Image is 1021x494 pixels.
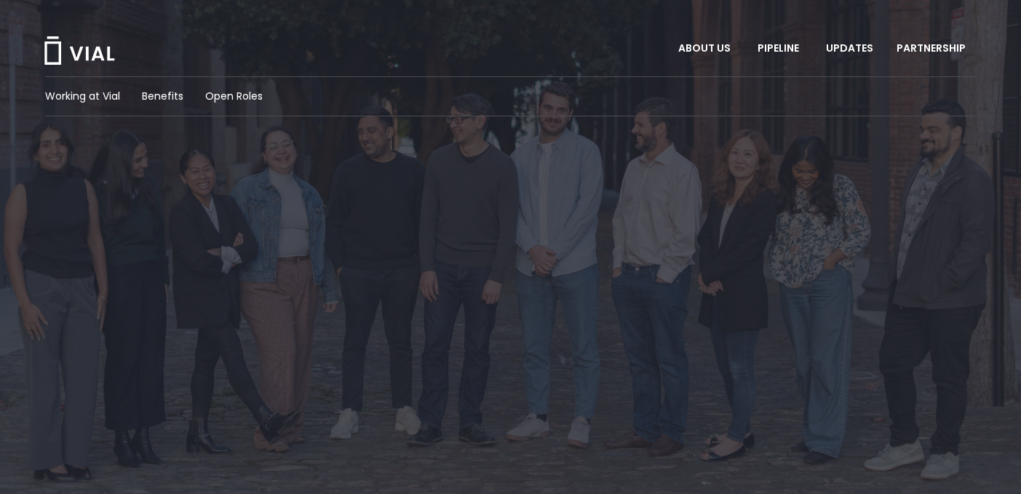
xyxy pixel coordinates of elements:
a: Benefits [142,89,183,104]
a: Open Roles [205,89,263,104]
a: UPDATES [814,36,884,61]
a: ABOUT USMenu Toggle [667,36,745,61]
a: PARTNERSHIPMenu Toggle [885,36,981,61]
a: PIPELINEMenu Toggle [746,36,814,61]
a: Working at Vial [45,89,120,104]
img: Vial Logo [43,36,116,65]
